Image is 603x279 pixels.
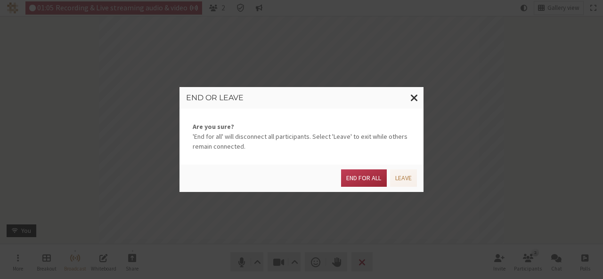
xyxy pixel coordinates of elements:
button: Leave [390,169,417,187]
button: Close modal [405,87,424,109]
div: 'End for all' will disconnect all participants. Select 'Leave' to exit while others remain connec... [179,109,424,165]
strong: Are you sure? [193,122,410,132]
h3: End or leave [186,94,417,102]
button: End for all [341,169,386,187]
